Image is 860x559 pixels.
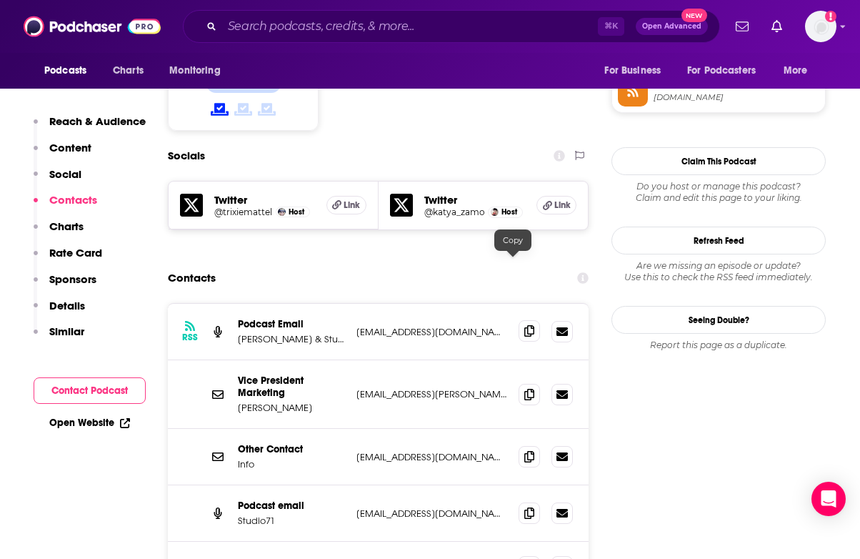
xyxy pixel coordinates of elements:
[222,15,598,38] input: Search podcasts, credits, & more...
[34,57,105,84] button: open menu
[34,272,96,299] button: Sponsors
[49,141,91,154] p: Content
[49,193,97,207] p: Contacts
[611,340,826,351] div: Report this page as a duplicate.
[49,219,84,233] p: Charts
[611,181,826,192] span: Do you host or manage this podcast?
[44,61,86,81] span: Podcasts
[326,196,366,214] a: Link
[730,14,754,39] a: Show notifications dropdown
[169,61,220,81] span: Monitoring
[49,299,85,312] p: Details
[238,318,345,330] p: Podcast Email
[49,246,102,259] p: Rate Card
[825,11,836,22] svg: Add a profile image
[168,142,205,169] h2: Socials
[805,11,836,42] img: User Profile
[278,208,286,216] img: Trixie Mattel
[238,458,345,470] p: Info
[805,11,836,42] button: Show profile menu
[289,207,304,217] span: Host
[611,260,826,283] div: Are we missing an episode or update? Use this to check the RSS feed immediately.
[34,325,84,351] button: Similar
[344,199,360,211] span: Link
[678,57,776,84] button: open menu
[238,375,345,399] p: Vice President Marketing
[49,114,146,128] p: Reach & Audience
[238,515,345,527] p: Studio71
[594,57,679,84] button: open menu
[598,17,624,36] span: ⌘ K
[34,193,97,219] button: Contacts
[214,207,272,217] a: @trixiemattel
[183,10,720,43] div: Search podcasts, credits, & more...
[238,500,345,512] p: Podcast email
[34,299,85,325] button: Details
[636,18,708,35] button: Open AdvancedNew
[805,11,836,42] span: Logged in as alignPR
[34,167,81,194] button: Social
[168,264,216,292] h2: Contacts
[238,402,345,414] p: [PERSON_NAME]
[811,482,846,516] div: Open Intercom Messenger
[424,207,485,217] a: @katya_zamo
[356,451,507,463] p: [EMAIL_ADDRESS][DOMAIN_NAME]
[494,229,531,251] div: Copy
[24,13,161,40] img: Podchaser - Follow, Share and Rate Podcasts
[238,443,345,455] p: Other Contact
[654,92,819,103] span: feeds.megaphone.fm
[491,208,499,216] img: Katya Zamolodchikova
[104,57,152,84] a: Charts
[618,76,819,107] a: RSS Feed[DOMAIN_NAME]
[766,14,788,39] a: Show notifications dropdown
[113,61,144,81] span: Charts
[611,181,826,204] div: Claim and edit this page to your liking.
[611,147,826,175] button: Claim This Podcast
[356,326,507,338] p: [EMAIL_ADDRESS][DOMAIN_NAME]
[49,417,130,429] a: Open Website
[34,141,91,167] button: Content
[501,207,517,217] span: Host
[774,57,826,84] button: open menu
[536,196,576,214] a: Link
[554,199,571,211] span: Link
[356,388,507,400] p: [EMAIL_ADDRESS][PERSON_NAME][DOMAIN_NAME]
[182,332,198,343] h3: RSS
[49,167,81,181] p: Social
[611,227,826,254] button: Refresh Feed
[49,272,96,286] p: Sponsors
[424,193,526,207] h5: Twitter
[604,61,661,81] span: For Business
[687,61,756,81] span: For Podcasters
[784,61,808,81] span: More
[34,114,146,141] button: Reach & Audience
[642,23,701,30] span: Open Advanced
[611,306,826,334] a: Seeing Double?
[681,9,707,22] span: New
[34,246,102,272] button: Rate Card
[159,57,239,84] button: open menu
[356,508,507,520] p: [EMAIL_ADDRESS][DOMAIN_NAME]
[238,333,345,345] p: [PERSON_NAME] & Studio71
[34,377,146,404] button: Contact Podcast
[34,219,84,246] button: Charts
[214,193,315,207] h5: Twitter
[49,325,84,338] p: Similar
